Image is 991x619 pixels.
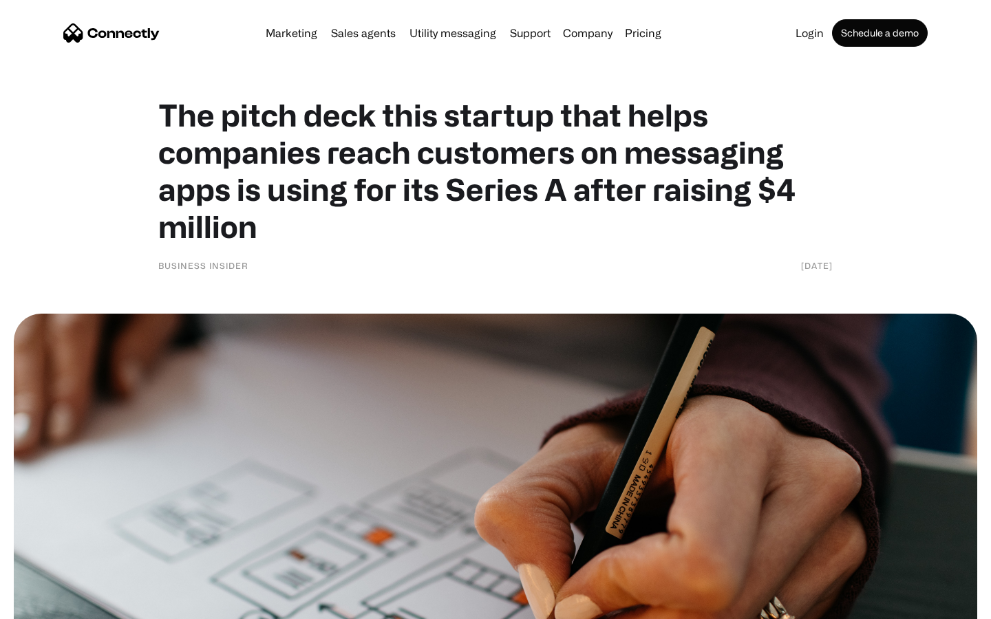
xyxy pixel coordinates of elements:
[28,595,83,614] ul: Language list
[563,23,612,43] div: Company
[801,259,833,272] div: [DATE]
[790,28,829,39] a: Login
[260,28,323,39] a: Marketing
[326,28,401,39] a: Sales agents
[158,96,833,245] h1: The pitch deck this startup that helps companies reach customers on messaging apps is using for i...
[832,19,928,47] a: Schedule a demo
[504,28,556,39] a: Support
[404,28,502,39] a: Utility messaging
[619,28,667,39] a: Pricing
[158,259,248,272] div: Business Insider
[14,595,83,614] aside: Language selected: English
